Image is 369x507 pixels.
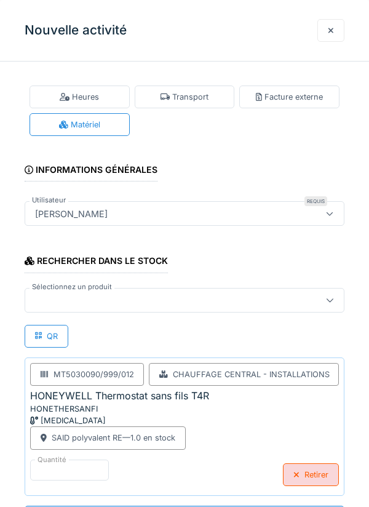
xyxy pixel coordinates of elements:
[30,282,114,292] label: Sélectionnez un produit
[173,369,330,380] div: Chauffage central - Installations
[283,463,339,486] div: Retirer
[30,403,178,415] div: HONETHERSANFI
[25,23,127,38] h3: Nouvelle activité
[304,196,327,206] div: Requis
[25,252,168,273] div: Rechercher dans le stock
[256,91,323,103] div: Facture externe
[25,161,157,182] div: Informations générales
[30,415,178,426] div: [MEDICAL_DATA]
[35,455,69,465] label: Quantité
[161,91,209,103] div: Transport
[54,369,134,380] div: MT5030090/999/012
[30,207,113,220] div: [PERSON_NAME]
[60,91,99,103] div: Heures
[25,325,68,348] div: QR
[30,388,209,403] div: HONEYWELL Thermostat sans fils T4R
[30,195,68,206] label: Utilisateur
[59,119,100,130] div: Matériel
[52,432,175,444] div: SAID polyvalent RE — 1.0 en stock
